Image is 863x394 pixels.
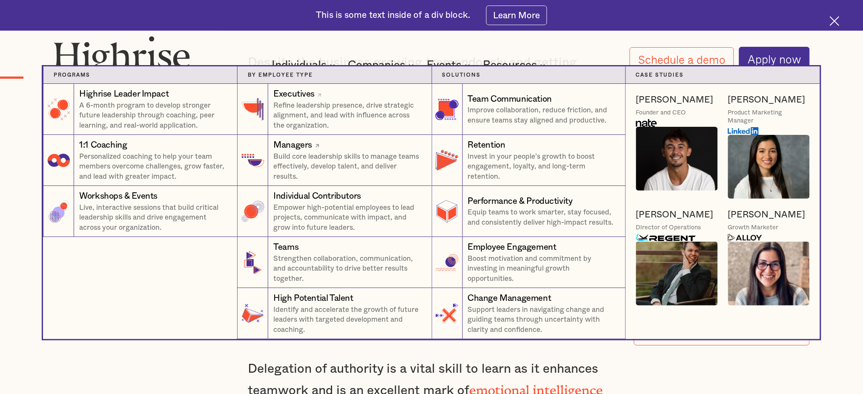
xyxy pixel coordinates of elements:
[486,6,547,25] a: Learn More
[43,186,237,237] a: Workshops & EventsLive, interactive sessions that build critical leadership skills and drive enga...
[272,60,338,70] div: Individuals
[468,241,556,254] div: Employee Engagement
[237,84,431,135] a: ExecutivesRefine leadership presence, drive strategic alignment, and lead with influence across t...
[432,84,626,135] a: Team CommunicationImprove collaboration, reduce friction, and ensure teams stay aligned and produ...
[273,190,361,203] div: Individual Contributors
[468,139,505,151] div: Retention
[432,135,626,186] a: RetentionInvest in your people’s growth to boost engagement, loyalty, and long-term retention.
[636,72,684,77] strong: Case Studies
[636,94,714,106] a: [PERSON_NAME]
[468,105,615,125] p: Improve collaboration, reduce friction, and ensure teams stay aligned and productive.
[79,139,127,151] div: 1:1 Coaching
[728,223,779,231] div: Growth Marketer
[630,47,734,72] a: Schedule a demo
[273,305,421,335] p: Identify and accelerate the growth of future leaders with targeted development and coaching.
[273,292,353,305] div: High Potential Talent
[273,88,315,100] div: Executives
[272,60,327,70] div: Individuals
[273,203,421,233] p: Empower high-potential employees to lead projects, communicate with impact, and grow into future ...
[273,139,312,151] div: Managers
[348,60,405,70] div: Companies
[43,84,237,135] a: Highrise Leader ImpactA 6-month program to develop stronger future leadership through coaching, p...
[79,151,227,182] p: Personalized coaching to help your team members overcome challenges, grow faster, and lead with g...
[432,288,626,339] a: Change ManagementSupport leaders in navigating change and guiding teams through uncertainty with ...
[237,135,431,186] a: ManagersBuild core leadership skills to manage teams effectively, develop talent, and deliver res...
[316,9,470,22] div: This is some text inside of a div block.
[79,190,158,203] div: Workshops & Events
[468,207,615,227] p: Equip teams to work smarter, stay focused, and consistently deliver high-impact results.
[468,93,552,106] div: Team Communication
[468,151,615,182] p: Invest in your people’s growth to boost engagement, loyalty, and long-term retention.
[739,47,810,71] a: Apply now
[432,186,626,237] a: Performance & ProductivityEquip teams to work smarter, stay focused, and consistently deliver hig...
[468,195,573,208] div: Performance & Productivity
[483,60,537,70] div: Resources
[237,237,431,288] a: TeamsStrengthen collaboration, communication, and accountability to drive better results together.
[54,36,190,77] img: Highrise logo
[468,254,615,284] p: Boost motivation and commitment by investing in meaningful growth opportunities.
[636,209,714,221] a: [PERSON_NAME]
[468,305,615,335] p: Support leaders in navigating change and guiding teams through uncertainty with clarity and confi...
[427,60,462,70] div: Events
[636,223,701,231] div: Director of Operations
[54,72,90,77] strong: Programs
[237,186,431,237] a: Individual ContributorsEmpower high-potential employees to lead projects, communicate with impact...
[468,292,551,305] div: Change Management
[728,209,806,221] a: [PERSON_NAME]
[830,16,840,26] img: Cross icon
[43,135,237,186] a: 1:1 CoachingPersonalized coaching to help your team members overcome challenges, grow faster, and...
[79,88,169,100] div: Highrise Leader Impact
[273,241,298,254] div: Teams
[79,203,227,233] p: Live, interactive sessions that build critical leadership skills and drive engagement across your...
[728,94,806,106] a: [PERSON_NAME]
[273,254,421,284] p: Strengthen collaboration, communication, and accountability to drive better results together.
[79,100,227,131] p: A 6-month program to develop stronger future leadership through coaching, peer learning, and real...
[427,60,473,70] div: Events
[273,151,421,182] p: Build core leadership skills to manage teams effectively, develop talent, and deliver results.
[237,288,431,339] a: High Potential TalentIdentify and accelerate the growth of future leaders with targeted developme...
[728,108,810,125] div: Product Marketing Manager
[248,72,313,77] strong: By Employee Type
[348,60,416,70] div: Companies
[442,72,481,77] strong: Solutions
[636,108,686,117] div: Founder and CEO
[432,237,626,288] a: Employee EngagementBoost motivation and commitment by investing in meaningful growth opportunities.
[483,60,548,70] div: Resources
[273,100,421,131] p: Refine leadership presence, drive strategic alignment, and lead with influence across the organiz...
[23,66,840,339] nav: Companies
